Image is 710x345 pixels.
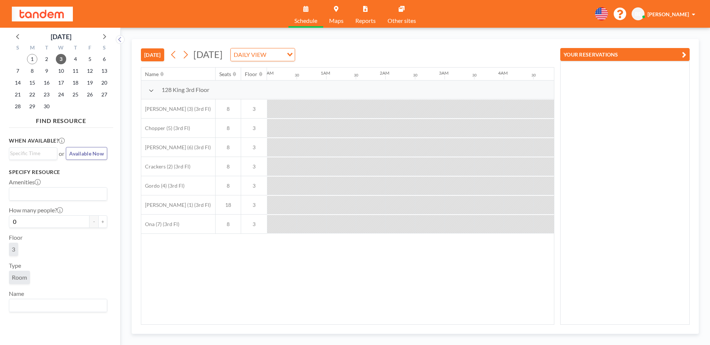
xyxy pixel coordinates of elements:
div: 30 [295,73,299,78]
span: Tuesday, September 2, 2025 [41,54,52,64]
div: 30 [531,73,536,78]
span: or [59,150,64,157]
label: Name [9,290,24,297]
span: 8 [216,163,241,170]
span: [DATE] [193,49,223,60]
span: Thursday, September 4, 2025 [70,54,81,64]
span: Friday, September 26, 2025 [85,89,95,100]
span: Wednesday, September 10, 2025 [56,66,66,76]
span: Sunday, September 21, 2025 [13,89,23,100]
span: Monday, September 8, 2025 [27,66,37,76]
input: Search for option [10,149,53,157]
span: Tuesday, September 16, 2025 [41,78,52,88]
button: Available Now [66,147,107,160]
span: 128 King 3rd Floor [162,86,209,93]
span: 8 [216,182,241,189]
div: S [97,44,111,53]
span: [PERSON_NAME] (1) (3rd Fl) [141,202,211,208]
span: Gordo (4) (3rd Fl) [141,182,185,189]
div: T [68,44,82,53]
div: 30 [472,73,477,78]
div: 3AM [439,70,449,76]
span: Schedule [294,18,317,24]
div: Search for option [9,148,57,159]
span: DAILY VIEW [232,50,268,59]
div: Floor [245,71,257,78]
span: 3 [241,182,267,189]
img: organization-logo [12,7,73,21]
span: Crackers (2) (3rd Fl) [141,163,190,170]
span: Monday, September 22, 2025 [27,89,37,100]
h3: Specify resource [9,169,107,175]
span: Available Now [69,150,104,157]
span: Monday, September 29, 2025 [27,101,37,112]
span: Monday, September 15, 2025 [27,78,37,88]
span: Chopper (5) (3rd Fl) [141,125,190,131]
span: [PERSON_NAME] [648,11,689,17]
input: Search for option [10,189,103,199]
button: + [98,215,107,228]
span: [PERSON_NAME] (3) (3rd Fl) [141,106,211,112]
div: S [11,44,25,53]
div: Search for option [231,48,295,61]
span: 8 [216,221,241,228]
label: Floor [9,234,23,241]
span: 8 [216,125,241,131]
span: 18 [216,202,241,208]
span: Wednesday, September 24, 2025 [56,89,66,100]
span: 3 [241,144,267,151]
span: Saturday, September 20, 2025 [99,78,109,88]
span: Saturday, September 27, 2025 [99,89,109,100]
div: 4AM [498,70,508,76]
span: Maps [329,18,344,24]
span: Thursday, September 11, 2025 [70,66,81,76]
button: [DATE] [141,48,164,61]
button: YOUR RESERVATIONS [560,48,690,61]
span: Reports [355,18,376,24]
div: F [82,44,97,53]
span: Sunday, September 7, 2025 [13,66,23,76]
div: T [40,44,54,53]
div: 30 [354,73,358,78]
label: How many people? [9,206,63,214]
label: Type [9,262,21,269]
span: 3 [241,202,267,208]
div: 1AM [321,70,330,76]
div: [DATE] [51,31,71,42]
span: 8 [216,144,241,151]
span: Wednesday, September 3, 2025 [56,54,66,64]
span: Saturday, September 6, 2025 [99,54,109,64]
span: Friday, September 12, 2025 [85,66,95,76]
div: 12AM [261,70,274,76]
button: - [89,215,98,228]
span: 3 [241,221,267,228]
span: BE [635,11,641,17]
span: Ona (7) (3rd Fl) [141,221,179,228]
span: Sunday, September 28, 2025 [13,101,23,112]
span: Tuesday, September 30, 2025 [41,101,52,112]
span: Monday, September 1, 2025 [27,54,37,64]
div: 2AM [380,70,389,76]
label: Amenities [9,178,41,186]
input: Search for option [268,50,283,59]
div: 30 [413,73,417,78]
div: Seats [219,71,231,78]
span: Thursday, September 25, 2025 [70,89,81,100]
div: Name [145,71,159,78]
span: Friday, September 5, 2025 [85,54,95,64]
span: 3 [241,106,267,112]
span: Tuesday, September 9, 2025 [41,66,52,76]
span: [PERSON_NAME] (6) (3rd Fl) [141,144,211,151]
span: Sunday, September 14, 2025 [13,78,23,88]
input: Search for option [10,301,103,310]
div: M [25,44,40,53]
span: 3 [241,125,267,131]
span: Friday, September 19, 2025 [85,78,95,88]
span: Thursday, September 18, 2025 [70,78,81,88]
span: 3 [241,163,267,170]
span: Saturday, September 13, 2025 [99,66,109,76]
span: Wednesday, September 17, 2025 [56,78,66,88]
span: 8 [216,106,241,112]
span: Tuesday, September 23, 2025 [41,89,52,100]
div: Search for option [9,299,107,312]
